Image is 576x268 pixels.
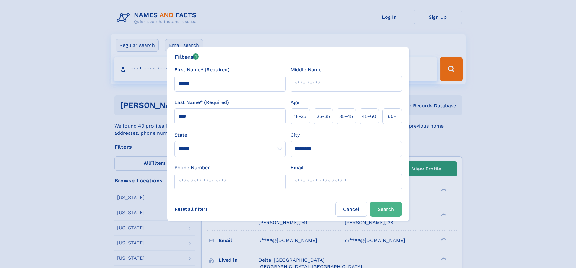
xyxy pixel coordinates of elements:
[335,202,367,217] label: Cancel
[291,66,321,73] label: Middle Name
[362,113,376,120] span: 45‑60
[174,131,286,139] label: State
[370,202,402,217] button: Search
[339,113,353,120] span: 35‑45
[291,164,304,171] label: Email
[317,113,330,120] span: 25‑35
[294,113,306,120] span: 18‑25
[291,131,300,139] label: City
[291,99,299,106] label: Age
[174,52,199,61] div: Filters
[174,164,210,171] label: Phone Number
[171,202,212,216] label: Reset all filters
[174,99,229,106] label: Last Name* (Required)
[174,66,229,73] label: First Name* (Required)
[388,113,397,120] span: 60+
